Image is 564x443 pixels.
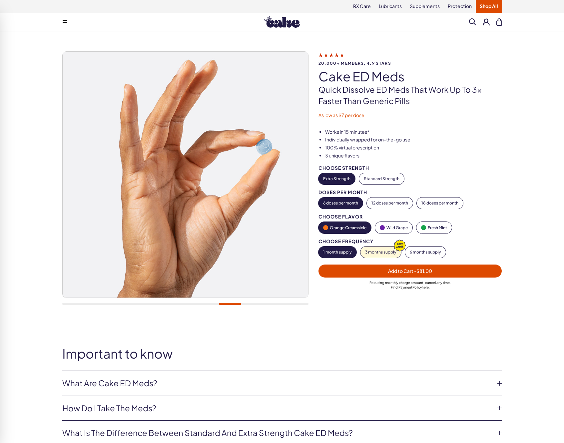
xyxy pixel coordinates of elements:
a: How do I take the meds? [62,403,491,414]
img: Cake ED Meds [308,52,554,298]
img: Hello Cake [264,16,300,28]
div: Choose Frequency [318,239,502,244]
li: Individually wrapped for on-the-go use [325,136,502,143]
div: Choose Strength [318,165,502,170]
h1: Cake ED Meds [318,69,502,83]
h2: Important to know [62,347,502,361]
span: Add to Cart [388,268,432,274]
button: 6 months supply [405,247,446,258]
img: Cake ED Meds [62,52,308,298]
a: What are Cake ED Meds? [62,378,491,389]
span: - $81.00 [414,268,432,274]
p: As low as $7 per dose [318,112,502,119]
div: Doses per Month [318,190,502,195]
button: 18 doses per month [417,197,463,209]
button: 6 doses per month [318,197,363,209]
li: 100% virtual prescription [325,144,502,151]
span: 20,000+ members, 4.9 stars [318,61,502,65]
button: Orange Creamsicle [318,222,371,234]
li: Works in 15 minutes* [325,129,502,135]
p: Quick dissolve ED Meds that work up to 3x faster than generic pills [318,84,502,106]
li: 3 unique flavors [325,152,502,159]
div: Choose Flavor [318,214,502,219]
a: 20,000+ members, 4.9 stars [318,52,502,65]
a: here [422,285,429,289]
button: Fresh Mint [416,222,452,234]
button: Wild Grape [375,222,412,234]
button: 12 doses per month [367,197,413,209]
a: What is the difference between Standard and Extra Strength Cake ED meds? [62,427,491,439]
button: 3 months supply [360,247,401,258]
button: 1 month supply [318,247,356,258]
div: Recurring monthly charge amount , cancel any time. Policy . [318,280,502,290]
button: Standard Strength [359,173,404,184]
button: Add to Cart -$81.00 [318,265,502,278]
span: Find Payment [391,285,412,289]
button: Extra Strength [318,173,355,184]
